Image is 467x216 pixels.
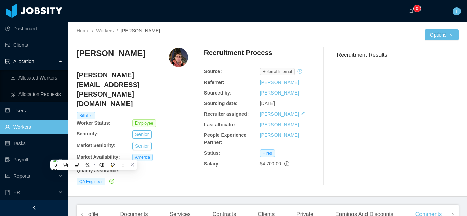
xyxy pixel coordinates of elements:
span: Payroll [13,157,28,162]
span: T [455,7,458,15]
a: icon: profileTasks [5,136,63,150]
span: / [92,28,93,33]
span: Hired [260,149,275,157]
a: Workers [96,28,114,33]
span: Reports [13,173,30,179]
span: Employee [132,119,156,127]
span: $4,700.00 [260,161,281,167]
span: / [117,28,118,33]
button: Senior [132,142,151,150]
a: [PERSON_NAME] [260,111,299,117]
a: [PERSON_NAME] [260,122,299,127]
i: icon: book [5,190,10,195]
a: icon: check-circle [108,178,114,184]
span: QA Engineer [77,178,105,185]
span: HR [13,190,20,195]
i: icon: solution [5,59,10,64]
span: Allocation [13,59,34,64]
span: America [132,154,153,161]
a: icon: auditClients [5,38,63,52]
i: icon: left [80,213,84,216]
i: icon: edit [301,112,305,116]
h4: [PERSON_NAME][EMAIL_ADDRESS][PERSON_NAME][DOMAIN_NAME] [77,70,188,109]
a: [PERSON_NAME] [260,132,299,138]
i: icon: history [297,69,302,74]
b: Market Availability: [77,154,120,160]
i: icon: plus [431,9,436,13]
b: Market Seniority: [77,143,116,148]
b: Last allocator: [204,122,237,127]
i: icon: right [451,213,454,216]
b: Recruiter assigned: [204,111,249,117]
a: Home [77,28,89,33]
a: [PERSON_NAME] [260,80,299,85]
b: Sourcing date: [204,101,238,106]
a: icon: line-chartAllocated Workers [10,71,63,85]
b: Source: [204,69,222,74]
button: Optionsicon: down [425,29,459,40]
img: b7fa1f90-db54-11ea-b03b-6f65ce44f8e1_667383038dd0c-400w.png [169,48,188,67]
span: info-circle [284,161,289,166]
b: Seniority: [77,131,99,136]
button: Senior [132,130,151,139]
span: [DATE] [260,101,275,106]
span: [PERSON_NAME] [121,28,160,33]
b: Worker Status: [77,120,110,126]
b: Referrer: [204,80,224,85]
sup: 0 [414,5,421,12]
span: Referral internal [260,68,295,75]
h3: [PERSON_NAME] [77,48,145,59]
b: People Experience Partner: [204,132,247,145]
a: icon: robotUsers [5,104,63,117]
i: icon: file-protect [5,157,10,162]
b: Quality assurance : [77,168,119,173]
b: Status: [204,150,220,156]
i: icon: bell [409,9,414,13]
a: icon: userWorkers [5,120,63,134]
b: Salary: [204,161,220,167]
i: icon: line-chart [5,174,10,178]
b: Sourced by: [204,90,232,96]
h3: Recruitment Results [337,51,459,59]
i: icon: check-circle [109,179,114,184]
span: Billable [77,112,95,119]
a: icon: file-doneAllocation Requests [10,87,63,101]
a: [PERSON_NAME] [260,90,299,96]
a: icon: pie-chartDashboard [5,22,63,35]
h4: Recruitment Process [204,48,272,57]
